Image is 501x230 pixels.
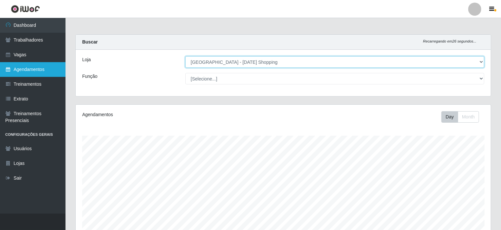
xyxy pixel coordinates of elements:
button: Day [441,111,458,123]
i: Recarregando em 26 segundos... [423,39,476,43]
div: First group [441,111,479,123]
div: Toolbar with button groups [441,111,484,123]
button: Month [458,111,479,123]
img: CoreUI Logo [11,5,40,13]
label: Função [82,73,98,80]
label: Loja [82,56,91,63]
div: Agendamentos [82,111,244,118]
strong: Buscar [82,39,98,44]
